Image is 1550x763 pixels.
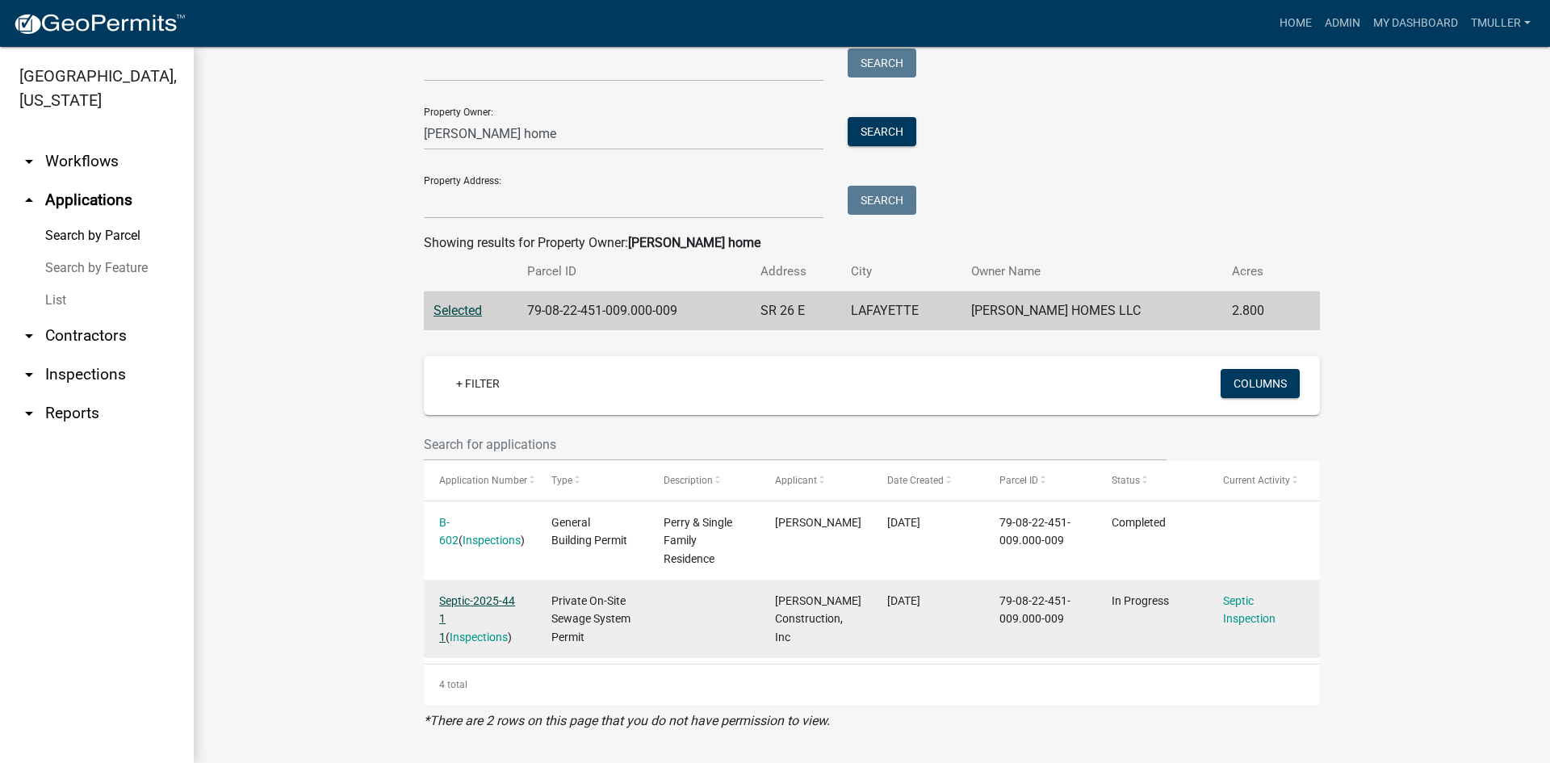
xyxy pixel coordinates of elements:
[1096,461,1209,500] datatable-header-cell: Status
[751,291,841,331] td: SR 26 E
[848,117,916,146] button: Search
[517,253,752,291] th: Parcel ID
[424,233,1320,253] div: Showing results for Property Owner:
[628,235,760,250] strong: [PERSON_NAME] home
[887,516,920,529] span: 06/06/2025
[841,291,961,331] td: LAFAYETTE
[424,461,536,500] datatable-header-cell: Application Number
[551,594,630,644] span: Private On-Site Sewage System Permit
[1222,253,1293,291] th: Acres
[551,475,572,486] span: Type
[648,461,760,500] datatable-header-cell: Description
[775,475,817,486] span: Applicant
[961,253,1222,291] th: Owner Name
[1464,8,1537,39] a: Tmuller
[424,664,1320,705] div: 4 total
[1112,594,1169,607] span: In Progress
[19,326,39,346] i: arrow_drop_down
[999,594,1070,626] span: 79-08-22-451-009.000-009
[887,594,920,607] span: 04/29/2025
[434,303,482,318] a: Selected
[439,592,520,647] div: ( )
[424,428,1167,461] input: Search for applications
[984,461,1096,500] datatable-header-cell: Parcel ID
[1318,8,1367,39] a: Admin
[517,291,752,331] td: 79-08-22-451-009.000-009
[463,534,521,547] a: Inspections
[887,475,944,486] span: Date Created
[1223,475,1290,486] span: Current Activity
[1221,369,1300,398] button: Columns
[760,461,872,500] datatable-header-cell: Applicant
[1367,8,1464,39] a: My Dashboard
[1112,475,1140,486] span: Status
[775,516,861,529] span: Jennifer DeLong
[551,516,627,547] span: General Building Permit
[1223,594,1276,626] a: Septic Inspection
[961,291,1222,331] td: [PERSON_NAME] HOMES LLC
[450,631,508,644] a: Inspections
[664,475,713,486] span: Description
[19,365,39,384] i: arrow_drop_down
[848,186,916,215] button: Search
[664,516,732,566] span: Perry & Single Family Residence
[775,594,861,644] span: Poisel Construction, Inc
[424,713,830,728] i: *There are 2 rows on this page that you do not have permission to view.
[443,369,513,398] a: + Filter
[1222,291,1293,331] td: 2.800
[751,253,841,291] th: Address
[841,253,961,291] th: City
[1273,8,1318,39] a: Home
[19,191,39,210] i: arrow_drop_up
[439,516,459,547] a: B-602
[999,475,1038,486] span: Parcel ID
[19,152,39,171] i: arrow_drop_down
[439,475,527,486] span: Application Number
[848,48,916,78] button: Search
[439,594,515,644] a: Septic-2025-44 1 1
[1208,461,1320,500] datatable-header-cell: Current Activity
[19,404,39,423] i: arrow_drop_down
[439,514,520,551] div: ( )
[999,516,1070,547] span: 79-08-22-451-009.000-009
[872,461,984,500] datatable-header-cell: Date Created
[536,461,648,500] datatable-header-cell: Type
[1112,516,1166,529] span: Completed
